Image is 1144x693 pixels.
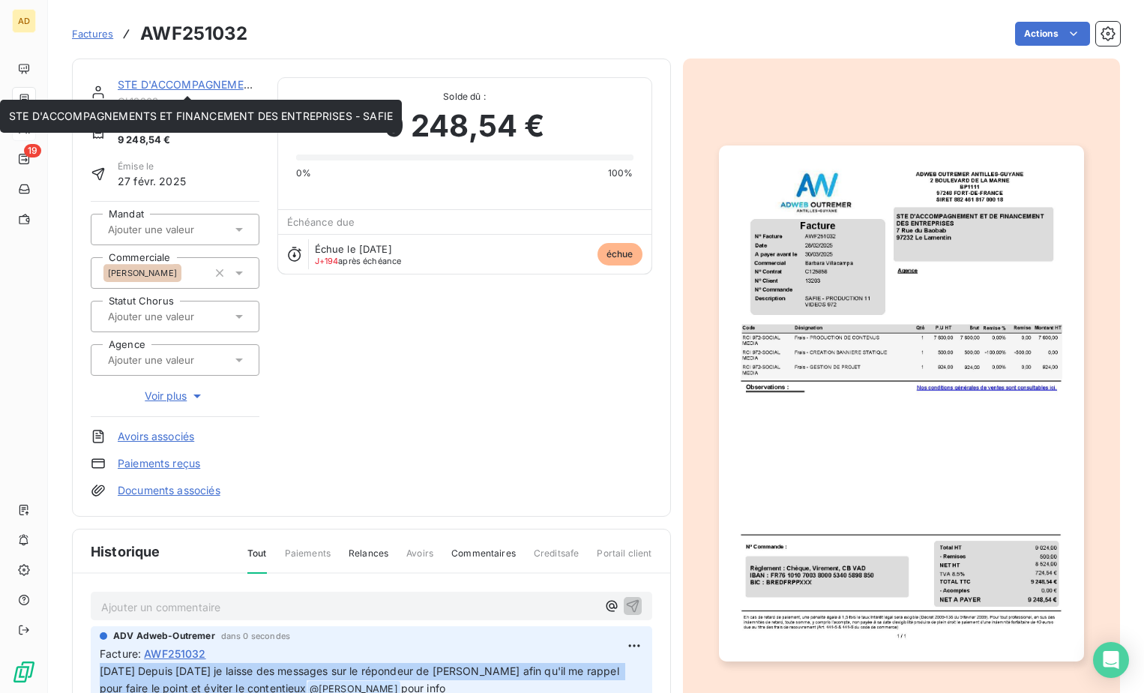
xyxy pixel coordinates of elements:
a: Factures [72,26,113,41]
span: Commentaires [451,547,516,572]
button: Actions [1015,22,1090,46]
span: Tout [247,547,267,574]
a: Avoirs associés [118,429,194,444]
a: Paiements reçus [118,456,200,471]
h3: AWF251032 [140,20,247,47]
span: CL13203 [118,95,259,107]
button: Voir plus [91,388,259,404]
span: 9 248,54 € [118,133,179,148]
span: ADV Adweb-Outremer [113,629,215,643]
span: AWF251032 [144,646,205,661]
span: Solde dû : [296,90,633,103]
a: STE D'ACCOMPAGNEMENTS ET FINANCEMENT DES ENTREPRISES - SAFIE [118,78,502,91]
span: Facture : [100,646,141,661]
span: Portail client [597,547,651,572]
span: STE D'ACCOMPAGNEMENTS ET FINANCEMENT DES ENTREPRISES - SAFIE [9,109,393,122]
span: 0% [296,166,311,180]
span: Émise le [118,160,186,173]
div: Open Intercom Messenger [1093,642,1129,678]
div: AD [12,9,36,33]
span: Relances [349,547,388,572]
input: Ajouter une valeur [106,353,257,367]
span: 19 [24,144,41,157]
span: Paiements [285,547,331,572]
span: Creditsafe [534,547,579,572]
input: Ajouter une valeur [106,223,257,236]
span: Voir plus [145,388,205,403]
span: Avoirs [406,547,433,572]
span: 100% [608,166,633,180]
span: [PERSON_NAME] [108,268,177,277]
input: Ajouter une valeur [106,310,257,323]
span: J+194 [315,256,339,266]
span: échue [597,243,642,265]
span: 27 févr. 2025 [118,173,186,189]
img: invoice_thumbnail [719,145,1084,661]
span: dans 0 secondes [221,631,290,640]
img: Logo LeanPay [12,660,36,684]
span: Échéance due [287,216,355,228]
span: 9 248,54 € [385,103,545,148]
span: Historique [91,541,160,562]
a: Documents associés [118,483,220,498]
span: Factures [72,28,113,40]
span: Échue le [DATE] [315,243,392,255]
span: après échéance [315,256,402,265]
